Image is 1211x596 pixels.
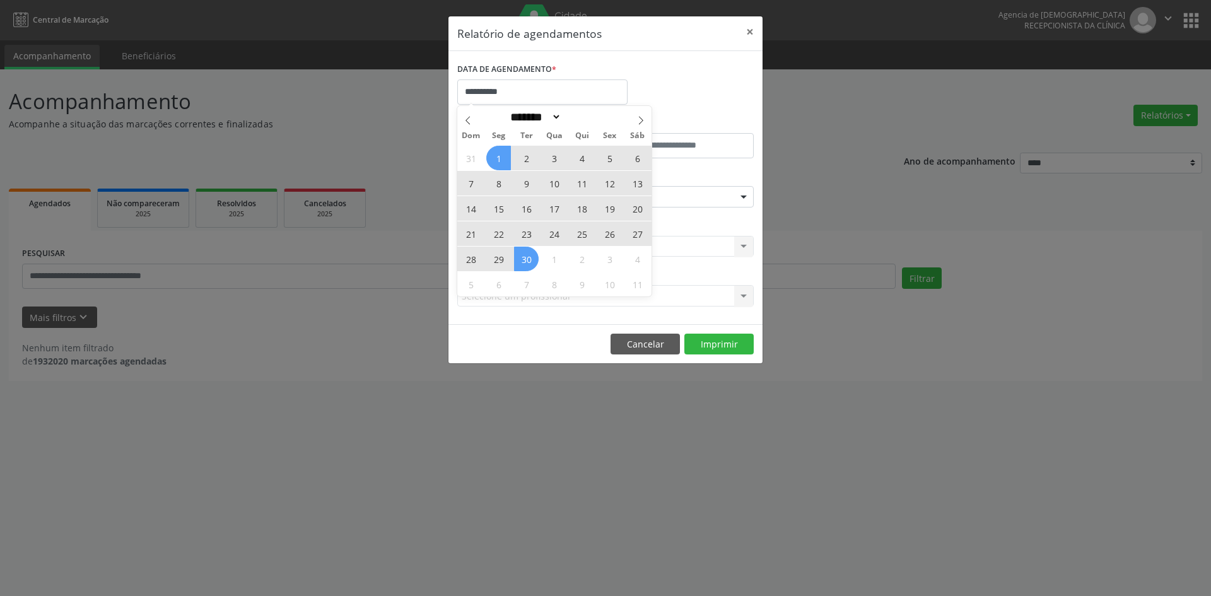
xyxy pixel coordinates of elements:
span: Qua [541,132,568,140]
span: Setembro 20, 2025 [625,196,650,221]
span: Setembro 25, 2025 [570,221,594,246]
span: Setembro 23, 2025 [514,221,539,246]
button: Imprimir [684,334,754,355]
span: Setembro 29, 2025 [486,247,511,271]
span: Agosto 31, 2025 [459,146,483,170]
span: Setembro 3, 2025 [542,146,566,170]
span: Outubro 8, 2025 [542,272,566,296]
span: Setembro 30, 2025 [514,247,539,271]
span: Setembro 2, 2025 [514,146,539,170]
span: Setembro 21, 2025 [459,221,483,246]
input: Year [561,110,603,124]
span: Outubro 10, 2025 [597,272,622,296]
span: Setembro 18, 2025 [570,196,594,221]
span: Setembro 4, 2025 [570,146,594,170]
span: Setembro 22, 2025 [486,221,511,246]
span: Setembro 28, 2025 [459,247,483,271]
span: Setembro 12, 2025 [597,171,622,196]
span: Setembro 14, 2025 [459,196,483,221]
span: Setembro 16, 2025 [514,196,539,221]
span: Setembro 1, 2025 [486,146,511,170]
span: Outubro 2, 2025 [570,247,594,271]
span: Outubro 11, 2025 [625,272,650,296]
span: Qui [568,132,596,140]
span: Setembro 26, 2025 [597,221,622,246]
span: Outubro 6, 2025 [486,272,511,296]
span: Setembro 27, 2025 [625,221,650,246]
label: DATA DE AGENDAMENTO [457,60,556,79]
h5: Relatório de agendamentos [457,25,602,42]
span: Sex [596,132,624,140]
span: Dom [457,132,485,140]
span: Outubro 1, 2025 [542,247,566,271]
span: Outubro 4, 2025 [625,247,650,271]
span: Setembro 8, 2025 [486,171,511,196]
span: Seg [485,132,513,140]
span: Setembro 24, 2025 [542,221,566,246]
button: Close [737,16,763,47]
span: Outubro 5, 2025 [459,272,483,296]
span: Setembro 6, 2025 [625,146,650,170]
span: Setembro 7, 2025 [459,171,483,196]
span: Ter [513,132,541,140]
span: Setembro 10, 2025 [542,171,566,196]
span: Outubro 3, 2025 [597,247,622,271]
span: Setembro 13, 2025 [625,171,650,196]
span: Setembro 9, 2025 [514,171,539,196]
label: ATÉ [609,114,754,133]
span: Outubro 9, 2025 [570,272,594,296]
span: Sáb [624,132,652,140]
span: Outubro 7, 2025 [514,272,539,296]
span: Setembro 15, 2025 [486,196,511,221]
select: Month [506,110,561,124]
span: Setembro 11, 2025 [570,171,594,196]
span: Setembro 17, 2025 [542,196,566,221]
span: Setembro 19, 2025 [597,196,622,221]
button: Cancelar [611,334,680,355]
span: Setembro 5, 2025 [597,146,622,170]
